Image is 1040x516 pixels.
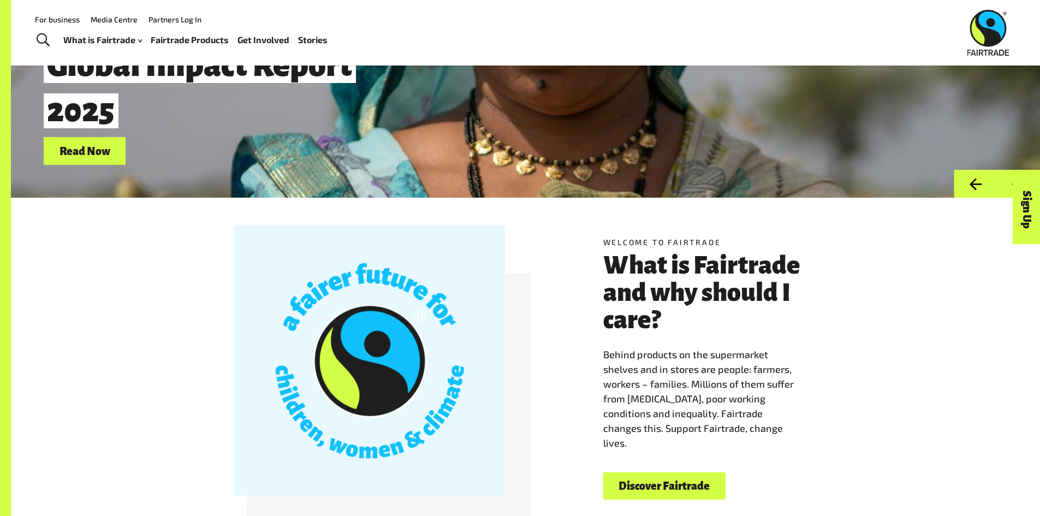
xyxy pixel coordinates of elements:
img: Fairtrade Australia New Zealand logo [967,10,1009,56]
a: Discover Fairtrade [603,472,726,500]
a: Toggle Search [29,27,56,54]
a: What is Fairtrade [63,32,142,48]
a: Stories [298,32,328,48]
span: Behind products on the supermarket shelves and in stores are people: farmers, workers – families.... [603,348,794,449]
a: Partners Log In [148,15,201,24]
h5: Welcome to Fairtrade [603,236,817,248]
h3: What is Fairtrade and why should I care? [603,252,817,334]
a: Get Involved [237,32,289,48]
button: Next [997,170,1040,198]
button: Previous [954,170,997,198]
a: Read Now [44,137,126,165]
a: For business [35,15,80,24]
span: Global Impact Report 2025 [44,48,356,128]
a: Fairtrade Products [151,32,229,48]
a: Media Centre [91,15,138,24]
